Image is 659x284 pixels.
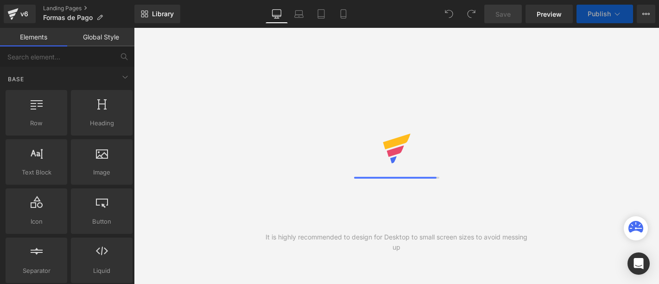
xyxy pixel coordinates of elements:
[577,5,633,23] button: Publish
[74,118,130,128] span: Heading
[495,9,511,19] span: Save
[332,5,355,23] a: Mobile
[8,118,64,128] span: Row
[152,10,174,18] span: Library
[7,75,25,84] span: Base
[310,5,332,23] a: Tablet
[8,266,64,276] span: Separator
[43,5,134,12] a: Landing Pages
[537,9,562,19] span: Preview
[74,168,130,177] span: Image
[19,8,30,20] div: v6
[288,5,310,23] a: Laptop
[526,5,573,23] a: Preview
[43,14,93,21] span: Formas de Pago
[67,28,134,46] a: Global Style
[74,266,130,276] span: Liquid
[8,168,64,177] span: Text Block
[265,232,528,252] div: It is highly recommended to design for Desktop to small screen sizes to avoid messing up
[627,252,650,275] div: Open Intercom Messenger
[8,217,64,226] span: Icon
[134,5,180,23] a: New Library
[588,10,611,18] span: Publish
[266,5,288,23] a: Desktop
[637,5,655,23] button: More
[462,5,481,23] button: Redo
[74,217,130,226] span: Button
[4,5,36,23] a: v6
[440,5,458,23] button: Undo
